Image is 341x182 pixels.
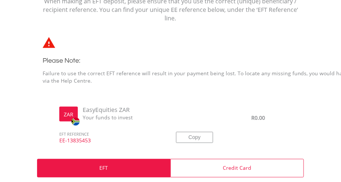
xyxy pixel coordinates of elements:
[54,137,165,151] span: EE-13835453
[77,114,159,121] span: Your funds to invest
[43,37,55,48] img: statements-icon-error-satrix.svg
[251,114,265,121] span: R0.00
[64,111,73,118] label: ZAR
[223,165,252,172] p: Credit Card
[176,132,213,143] button: Copy
[100,165,108,172] p: EFT
[54,122,165,138] span: EFT REFERENCE
[77,106,159,114] span: EasyEquities ZAR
